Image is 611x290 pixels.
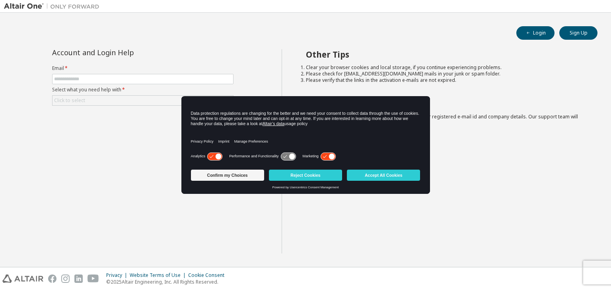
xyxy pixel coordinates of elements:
li: Clear your browser cookies and local storage, if you continue experiencing problems. [306,64,584,71]
div: Click to select [54,97,85,104]
img: facebook.svg [48,275,56,283]
img: youtube.svg [88,275,99,283]
li: Please verify that the links in the activation e-mails are not expired. [306,77,584,83]
div: Click to select [53,96,233,105]
span: with a brief description of the problem, your registered e-mail id and company details. Our suppo... [306,113,578,126]
div: Account and Login Help [52,49,197,56]
img: instagram.svg [61,275,70,283]
img: linkedin.svg [74,275,83,283]
h2: Not sure how to login? [306,99,584,109]
div: Cookie Consent [188,272,229,278]
label: Select what you need help with [52,87,234,93]
h2: Other Tips [306,49,584,60]
li: Please check for [EMAIL_ADDRESS][DOMAIN_NAME] mails in your junk or spam folder. [306,71,584,77]
div: Privacy [106,272,130,278]
img: Altair One [4,2,103,10]
img: altair_logo.svg [2,275,43,283]
label: Email [52,65,234,72]
div: Website Terms of Use [130,272,188,278]
button: Login [516,26,555,40]
p: © 2025 Altair Engineering, Inc. All Rights Reserved. [106,278,229,285]
button: Sign Up [559,26,597,40]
